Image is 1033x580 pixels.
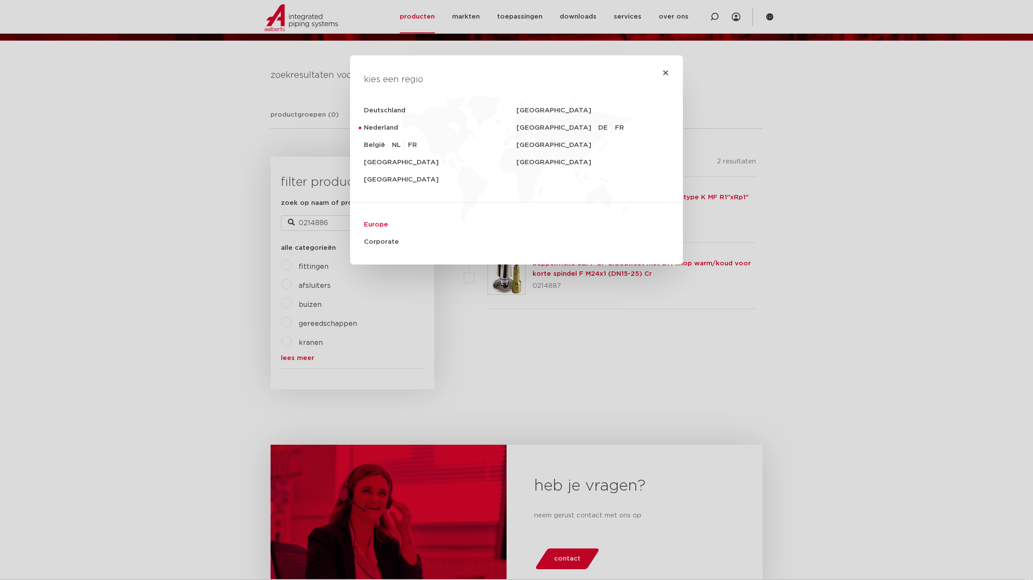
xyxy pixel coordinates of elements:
[364,171,516,188] a: [GEOGRAPHIC_DATA]
[364,102,669,251] nav: Menu
[598,119,631,137] ul: [GEOGRAPHIC_DATA]
[364,73,669,86] h4: kies een regio
[364,233,669,251] a: Corporate
[516,119,598,137] a: [GEOGRAPHIC_DATA]
[615,123,628,133] a: FR
[598,123,612,133] a: DE
[364,137,392,154] a: België
[364,102,516,119] a: Deutschland
[408,140,417,150] a: FR
[662,69,669,76] a: Close
[392,140,405,150] a: NL
[364,119,516,137] a: Nederland
[516,137,669,154] a: [GEOGRAPHIC_DATA]
[364,216,669,233] a: Europe
[392,137,417,154] ul: België
[516,154,669,171] a: [GEOGRAPHIC_DATA]
[364,154,516,171] a: [GEOGRAPHIC_DATA]
[516,102,669,119] a: [GEOGRAPHIC_DATA]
